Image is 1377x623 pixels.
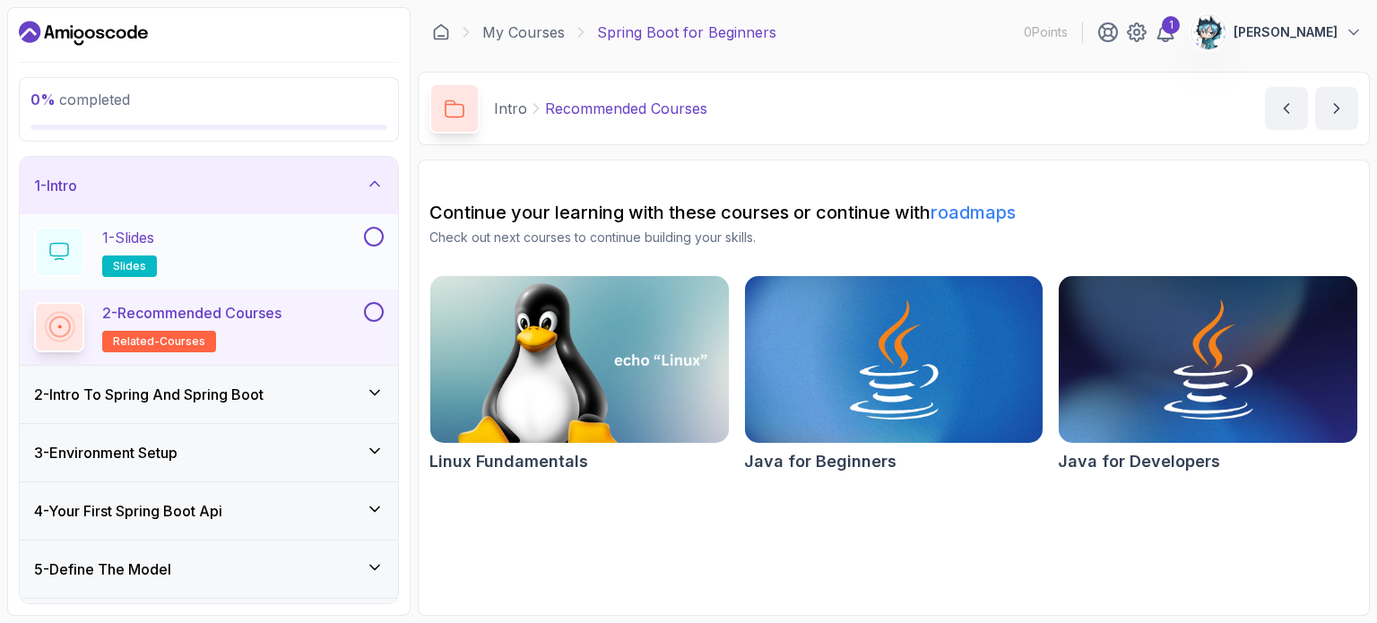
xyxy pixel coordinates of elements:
[34,227,384,277] button: 1-Slidesslides
[20,157,398,214] button: 1-Intro
[34,558,171,580] h3: 5 - Define The Model
[34,384,264,405] h3: 2 - Intro To Spring And Spring Boot
[113,334,205,349] span: related-courses
[432,23,450,41] a: Dashboard
[1058,449,1220,474] h2: Java for Developers
[1155,22,1176,43] a: 1
[744,275,1044,474] a: Java for Beginners cardJava for Beginners
[1024,23,1068,41] p: 0 Points
[1265,87,1308,130] button: previous content
[113,259,146,273] span: slides
[482,22,565,43] a: My Courses
[429,449,588,474] h2: Linux Fundamentals
[20,424,398,481] button: 3-Environment Setup
[34,442,178,463] h3: 3 - Environment Setup
[34,175,77,196] h3: 1 - Intro
[1059,276,1357,443] img: Java for Developers card
[1162,16,1180,34] div: 1
[102,227,154,248] p: 1 - Slides
[102,302,281,324] p: 2 - Recommended Courses
[429,200,1358,225] h2: Continue your learning with these courses or continue with
[1315,87,1358,130] button: next content
[494,98,527,119] p: Intro
[1191,14,1363,50] button: user profile image[PERSON_NAME]
[20,366,398,423] button: 2-Intro To Spring And Spring Boot
[545,98,707,119] p: Recommended Courses
[430,276,729,443] img: Linux Fundamentals card
[20,482,398,540] button: 4-Your First Spring Boot Api
[30,91,56,108] span: 0 %
[34,500,222,522] h3: 4 - Your First Spring Boot Api
[597,22,776,43] p: Spring Boot for Beginners
[429,275,730,474] a: Linux Fundamentals cardLinux Fundamentals
[1234,23,1338,41] p: [PERSON_NAME]
[20,541,398,598] button: 5-Define The Model
[744,449,896,474] h2: Java for Beginners
[1191,15,1225,49] img: user profile image
[30,91,130,108] span: completed
[1058,275,1358,474] a: Java for Developers cardJava for Developers
[931,202,1016,223] a: roadmaps
[429,229,1358,247] p: Check out next courses to continue building your skills.
[745,276,1044,443] img: Java for Beginners card
[19,19,148,48] a: Dashboard
[34,302,384,352] button: 2-Recommended Coursesrelated-courses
